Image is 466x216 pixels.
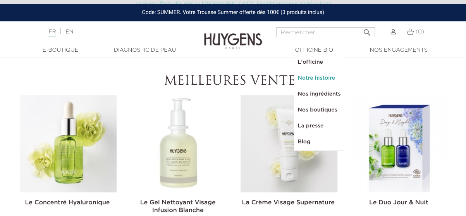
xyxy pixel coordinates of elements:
a: FR [48,29,56,37]
a: E-Boutique [22,46,99,54]
a: Le Gel Nettoyant Visage Infusion Blanche [140,200,216,214]
a: Diagnostic de peau [106,46,184,54]
a: Nos boutiques [294,102,345,118]
a: Officine Bio [275,46,353,54]
span: (0) [416,29,424,35]
a: L'officine [294,54,345,70]
a: Blog [294,134,345,150]
input: Rechercher [276,27,375,37]
img: Le Gel Nettoyant Visage Infusion Blanche 250ml [130,95,227,192]
a: EN [65,29,73,35]
div: | [45,27,188,37]
img: Le Duo Jour & Nuit [351,95,448,192]
img: Huygens [204,21,262,51]
a: La presse [294,118,345,134]
h2: Meilleures ventes [18,74,448,89]
a: Le Concentré Hyaluronique [25,200,110,206]
i:  [363,26,372,35]
a: Nos ingrédients [294,86,345,102]
button:  [360,25,374,35]
a: Le Duo Jour & Nuit [369,200,428,206]
a: La Crème Visage Supernature [242,200,334,206]
img: La Crème Visage Supernature [241,95,337,192]
img: Le Concentré Hyaluronique [20,95,117,192]
a: Notre histoire [294,70,345,86]
a: Nos engagements [360,46,437,54]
